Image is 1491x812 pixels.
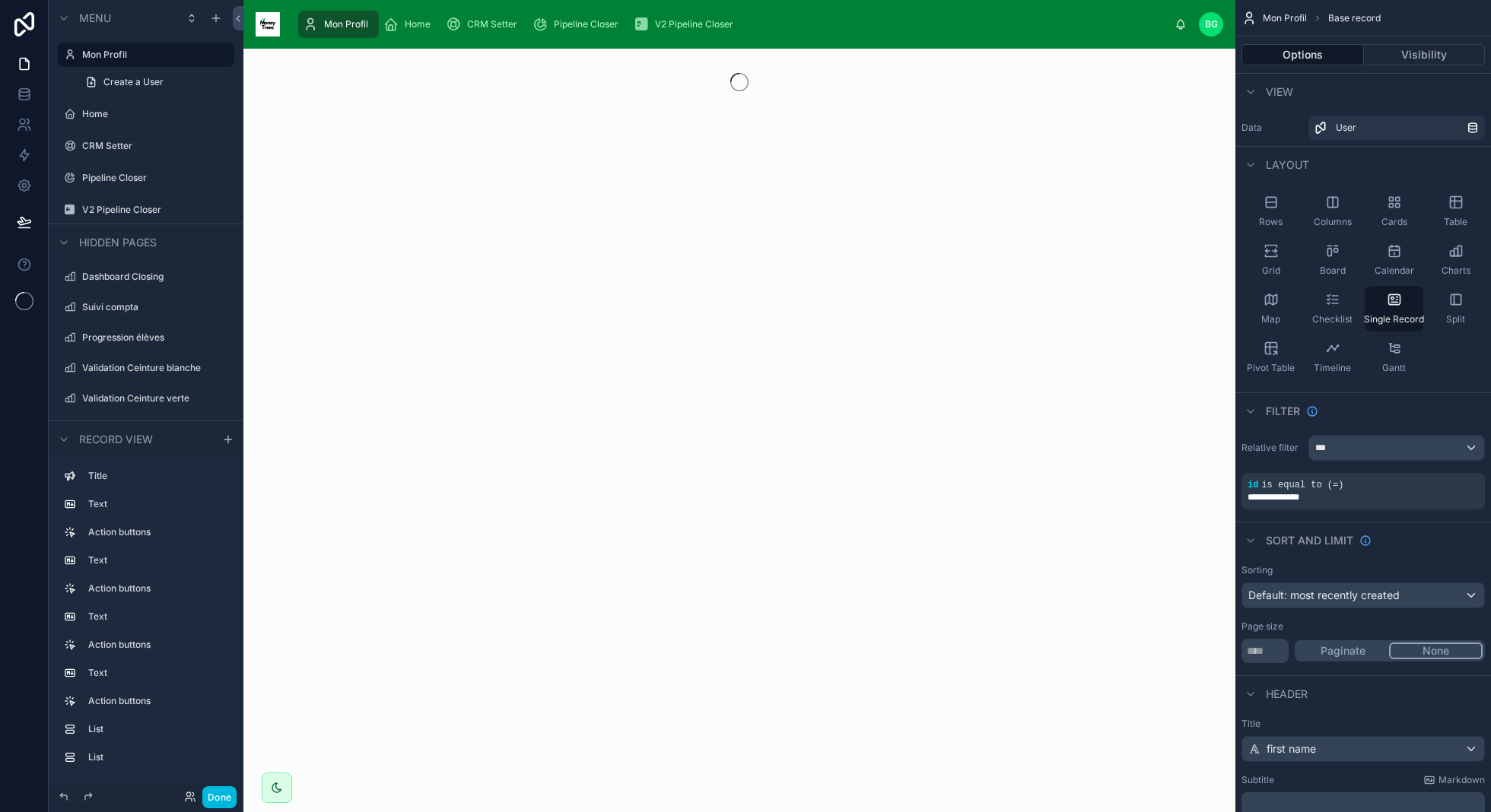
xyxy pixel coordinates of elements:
[1241,442,1302,454] label: Relative filter
[1364,313,1424,325] span: Single Record
[1375,265,1414,277] span: Calendar
[1303,335,1362,380] button: Timeline
[1308,116,1485,140] a: User
[88,470,222,482] label: Title
[1266,157,1309,173] span: Layout
[1336,122,1356,134] span: User
[1266,533,1353,548] span: Sort And Limit
[82,108,225,120] label: Home
[88,611,222,623] label: Text
[82,172,225,184] label: Pipeline Closer
[1241,620,1283,633] label: Page size
[1297,642,1389,659] button: Paginate
[1439,774,1485,786] span: Markdown
[82,362,225,374] label: Validation Ceinture blanche
[1241,286,1300,331] button: Map
[1303,189,1362,234] button: Columns
[1446,313,1465,325] span: Split
[655,18,733,30] span: V2 Pipeline Closer
[1365,286,1423,331] button: Single Record
[82,271,225,283] label: Dashboard Closing
[1364,44,1486,65] button: Visibility
[82,140,225,152] label: CRM Setter
[76,70,234,94] a: Create a User
[324,18,368,30] span: Mon Profil
[1262,265,1280,277] span: Grid
[1303,286,1362,331] button: Checklist
[1241,237,1300,283] button: Grid
[1267,741,1316,756] span: first name
[1312,313,1353,325] span: Checklist
[1442,265,1470,277] span: Charts
[1320,265,1346,277] span: Board
[82,331,225,344] label: Progression élèves
[1261,313,1280,325] span: Map
[88,639,222,651] label: Action buttons
[256,12,280,36] img: App logo
[298,11,379,38] a: Mon Profil
[292,8,1175,41] div: scrollable content
[1426,189,1485,234] button: Table
[79,431,153,446] span: Record view
[49,457,243,782] div: scrollable content
[1365,335,1423,380] button: Gantt
[1241,718,1485,730] label: Title
[405,18,431,30] span: Home
[1263,12,1307,24] span: Mon Profil
[88,582,222,595] label: Action buttons
[1241,564,1273,576] label: Sorting
[1382,362,1406,374] span: Gantt
[1314,216,1352,228] span: Columns
[88,751,222,763] label: List
[441,11,528,38] a: CRM Setter
[1266,404,1300,419] span: Filter
[1241,774,1274,786] label: Subtitle
[1389,642,1483,659] button: None
[1426,237,1485,283] button: Charts
[1328,12,1381,24] span: Base record
[88,498,222,510] label: Text
[88,554,222,566] label: Text
[554,18,618,30] span: Pipeline Closer
[1205,18,1218,30] span: BG
[79,11,111,26] span: Menu
[1423,774,1485,786] a: Markdown
[1241,189,1300,234] button: Rows
[1365,237,1423,283] button: Calendar
[1241,736,1485,762] button: first name
[1241,335,1300,380] button: Pivot Table
[1381,216,1407,228] span: Cards
[88,526,222,538] label: Action buttons
[88,695,222,707] label: Action buttons
[1261,480,1343,490] span: is equal to (=)
[88,723,222,735] label: List
[379,11,441,38] a: Home
[629,11,744,38] a: V2 Pipeline Closer
[82,301,225,313] label: Suivi compta
[79,235,157,250] span: Hidden pages
[82,392,225,404] label: Validation Ceinture verte
[1247,362,1295,374] span: Pivot Table
[1248,480,1258,490] span: id
[1241,44,1364,65] button: Options
[1266,84,1293,100] span: View
[82,204,225,216] label: V2 Pipeline Closer
[82,49,225,61] label: Mon Profil
[1248,588,1400,601] span: Default: most recently created
[1426,286,1485,331] button: Split
[1241,582,1485,608] button: Default: most recently created
[1266,687,1308,702] span: Header
[1444,216,1467,228] span: Table
[528,11,629,38] a: Pipeline Closer
[88,667,222,679] label: Text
